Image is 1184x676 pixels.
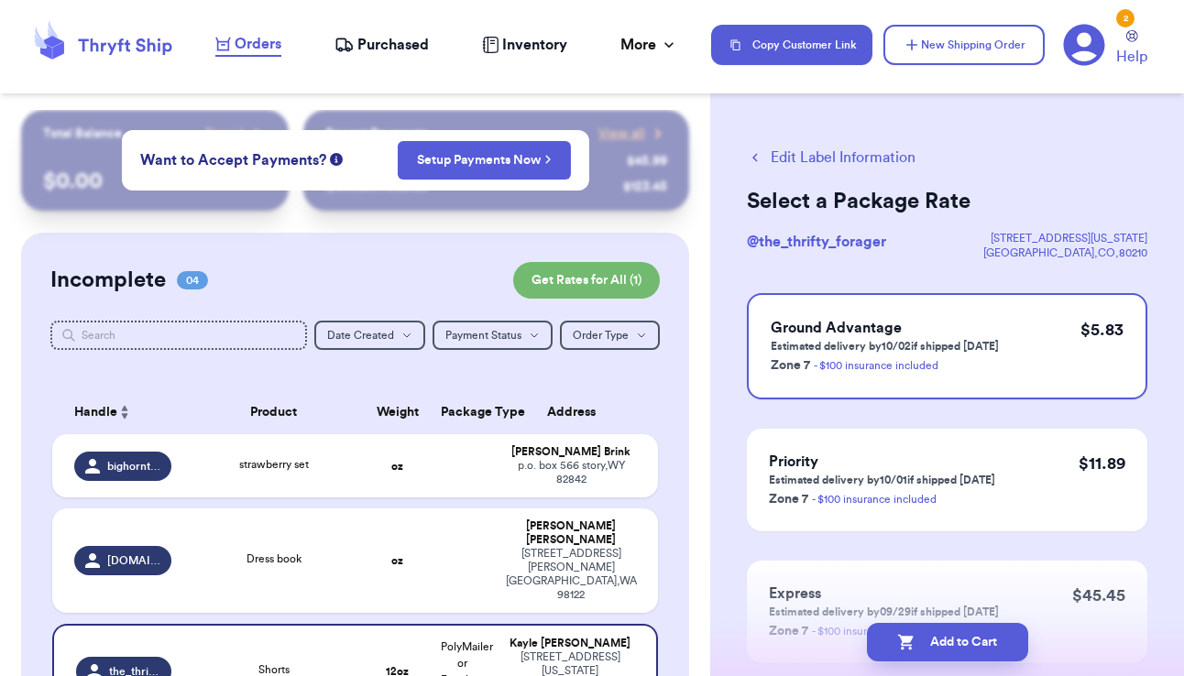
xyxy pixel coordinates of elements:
input: Search [50,321,307,350]
span: Ground Advantage [771,321,902,335]
div: [PERSON_NAME] [PERSON_NAME] [506,519,636,547]
p: $ 11.89 [1079,451,1125,476]
div: [STREET_ADDRESS][US_STATE] [983,231,1147,245]
a: Payout [205,125,267,143]
button: Setup Payments Now [398,141,571,180]
button: Payment Status [433,321,553,350]
a: View all [598,125,667,143]
p: Total Balance [43,125,122,143]
span: bighornthrifts.2 [107,459,160,474]
th: Weight [365,390,430,434]
span: Shorts [258,664,290,675]
span: Help [1116,46,1147,68]
strong: oz [391,461,403,472]
div: [STREET_ADDRESS][PERSON_NAME] [GEOGRAPHIC_DATA] , WA 98122 [506,547,636,602]
p: $ 0.00 [43,167,266,196]
span: [DOMAIN_NAME] [107,553,160,568]
h2: Select a Package Rate [747,187,1147,216]
th: Address [495,390,658,434]
div: More [620,34,678,56]
div: p.o. box 566 story , WY 82842 [506,459,636,486]
p: Estimated delivery by 10/01 if shipped [DATE] [769,473,995,487]
a: - $100 insurance included [812,494,937,505]
p: Recent Payments [325,125,427,143]
a: Purchased [334,34,429,56]
div: [GEOGRAPHIC_DATA] , CO , 80210 [983,245,1147,260]
div: $ 123.45 [623,178,667,196]
span: Payout [205,125,245,143]
span: Zone 7 [769,493,808,506]
span: Purchased [357,34,429,56]
span: Dress book [247,553,301,564]
a: Orders [215,33,281,57]
p: $ 5.83 [1080,317,1124,343]
span: Priority [769,454,818,469]
span: Date Created [327,330,394,341]
p: Estimated delivery by 10/02 if shipped [DATE] [771,339,999,354]
h2: Incomplete [50,266,166,295]
span: Express [769,586,821,601]
button: Copy Customer Link [711,25,872,65]
button: Get Rates for All (1) [513,262,660,299]
a: Inventory [482,34,567,56]
a: Help [1116,30,1147,68]
th: Product [182,390,365,434]
div: 2 [1116,9,1135,27]
button: New Shipping Order [883,25,1045,65]
a: Setup Payments Now [417,151,552,169]
button: Order Type [560,321,660,350]
a: - $100 insurance included [814,360,938,371]
span: Inventory [502,34,567,56]
th: Package Type [430,390,495,434]
button: Date Created [314,321,425,350]
span: Zone 7 [771,359,810,372]
div: Kayle [PERSON_NAME] [506,637,634,650]
strong: oz [391,555,403,566]
div: $ 45.99 [627,152,667,170]
span: View all [598,125,645,143]
button: Edit Label Information [747,147,915,169]
p: Estimated delivery by 09/29 if shipped [DATE] [769,605,999,619]
p: $ 45.45 [1072,583,1125,608]
a: 2 [1063,24,1105,66]
button: Add to Cart [867,623,1028,661]
span: Order Type [573,330,629,341]
span: Handle [74,403,117,422]
span: strawberry set [239,459,309,470]
span: @ the_thrifty_forager [747,234,886,249]
span: Orders [235,33,281,55]
span: Payment Status [445,330,521,341]
button: Sort ascending [117,401,132,423]
span: Want to Accept Payments? [140,149,326,171]
span: 04 [177,271,208,289]
div: [PERSON_NAME] Brink [506,445,636,459]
